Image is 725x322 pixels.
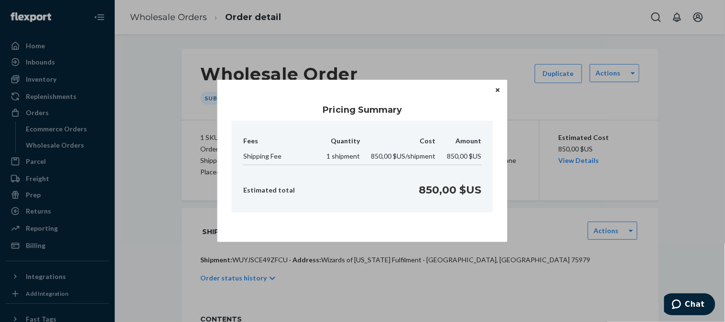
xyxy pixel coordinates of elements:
th: Cost [360,136,436,150]
h1: Pricing Summary [232,104,493,116]
p: Estimated total [243,185,295,194]
span: 850,00 $US [447,152,482,160]
span: Chat [21,7,41,15]
th: Amount [436,136,482,150]
td: Shipping Fee [243,150,315,165]
button: Close [493,85,503,95]
td: 1 shipment [315,150,360,165]
span: 850,00 $US /shipment [371,152,436,160]
p: 850,00 $US [419,182,482,197]
th: Quantity [315,136,360,150]
th: Fees [243,136,315,150]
